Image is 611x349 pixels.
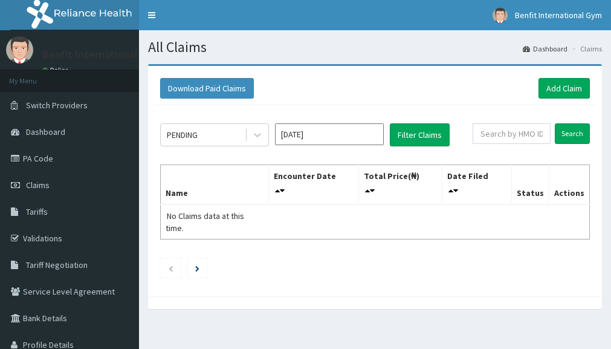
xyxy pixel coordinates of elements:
th: Encounter Date [268,165,358,205]
span: Tariffs [26,206,48,217]
th: Status [511,165,549,205]
p: Benfit International Gym [42,49,161,60]
img: User Image [493,8,508,23]
button: Filter Claims [390,123,450,146]
a: Dashboard [523,44,567,54]
input: Search [555,123,590,144]
a: Next page [195,263,199,273]
th: Date Filed [442,165,511,205]
button: Download Paid Claims [160,78,254,99]
th: Name [161,165,269,205]
span: Claims [26,180,50,191]
span: Switch Providers [26,100,88,111]
span: Dashboard [26,126,65,137]
span: Tariff Negotiation [26,259,88,270]
h1: All Claims [148,39,602,55]
li: Claims [569,44,602,54]
a: Add Claim [538,78,590,99]
img: User Image [6,36,33,64]
span: Benfit International Gym [515,10,602,21]
th: Actions [549,165,589,205]
span: No Claims data at this time. [166,210,244,233]
th: Total Price(₦) [359,165,442,205]
a: Previous page [168,263,173,273]
a: Online [42,66,71,74]
input: Search by HMO ID [473,123,551,144]
input: Select Month and Year [275,123,384,145]
div: PENDING [167,129,198,141]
